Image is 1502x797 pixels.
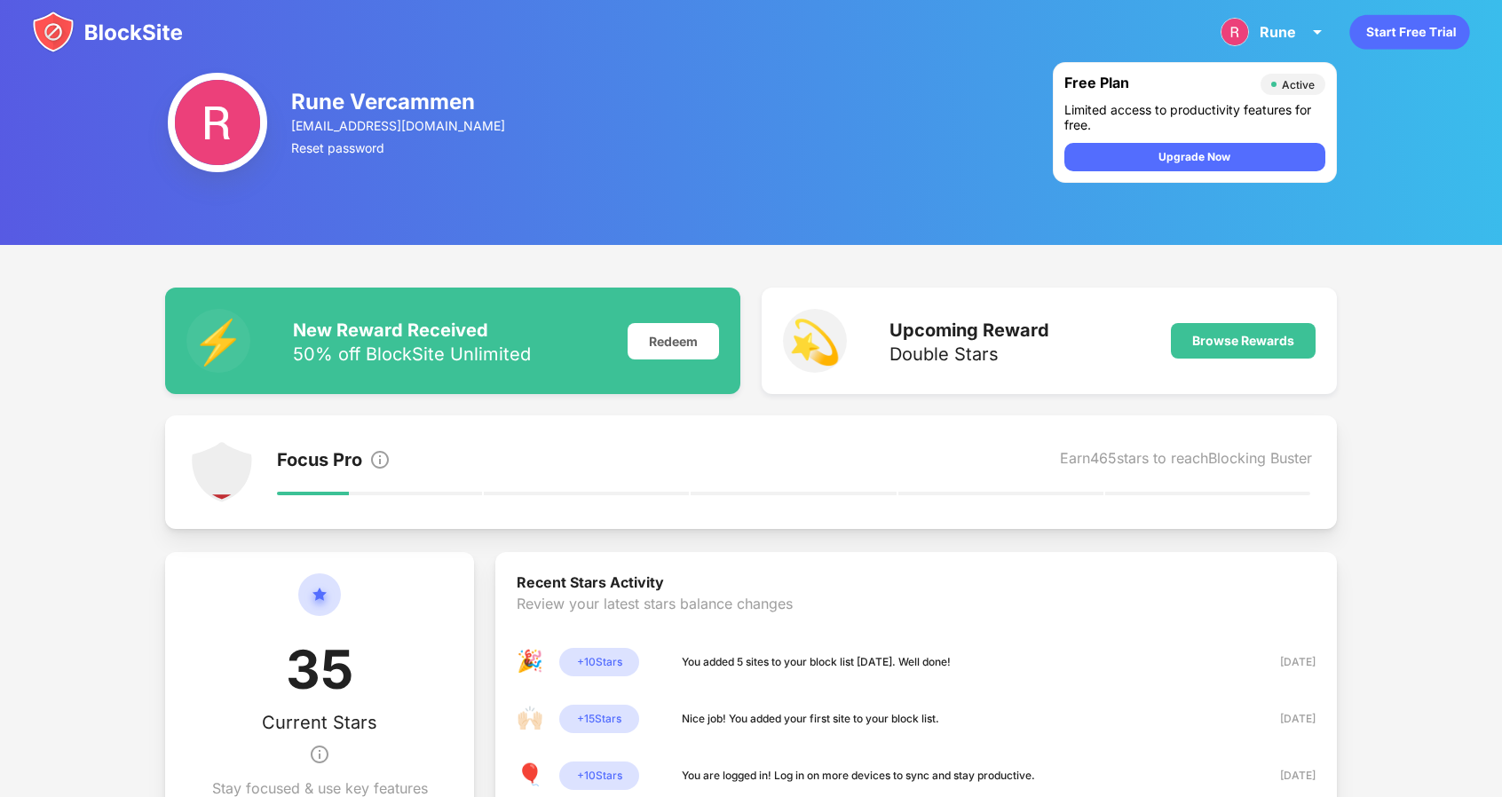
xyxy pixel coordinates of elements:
div: Rune Vercammen [291,89,508,114]
img: circle-star.svg [298,573,341,637]
div: New Reward Received [293,320,531,341]
div: [DATE] [1253,653,1316,671]
div: Double Stars [889,345,1049,363]
div: + 15 Stars [559,705,639,733]
div: 🎉 [517,648,545,676]
div: Recent Stars Activity [517,573,1316,595]
img: ACg8ocL3C-WJlwk1Lga0p5iA4deG-H_wsBBEvVeKaTjUt7Uq5Pwyog=s96-c [168,73,267,172]
div: Upcoming Reward [889,320,1049,341]
div: 50% off BlockSite Unlimited [293,345,531,363]
div: [DATE] [1253,710,1316,728]
div: Active [1282,78,1315,91]
div: 35 [286,637,353,712]
div: Browse Rewards [1192,334,1294,348]
div: Earn 465 stars to reach Blocking Buster [1060,449,1312,474]
div: + 10 Stars [559,761,639,790]
div: Redeem [628,323,719,359]
div: Nice job! You added your first site to your block list. [682,710,939,728]
div: 🎈 [517,761,545,790]
div: + 10 Stars [559,648,639,676]
img: info.svg [309,733,330,776]
div: You added 5 sites to your block list [DATE]. Well done! [682,653,951,671]
div: Upgrade Now [1158,148,1230,166]
div: Reset password [291,140,508,155]
div: 💫 [783,309,847,373]
div: Rune [1260,23,1296,41]
img: blocksite-icon.svg [32,11,183,53]
img: points-level-1.svg [190,440,254,504]
div: Focus Pro [277,449,362,474]
img: ACg8ocL3C-WJlwk1Lga0p5iA4deG-H_wsBBEvVeKaTjUt7Uq5Pwyog=s96-c [1221,18,1249,46]
div: [DATE] [1253,767,1316,785]
img: info.svg [369,449,391,470]
div: ⚡️ [186,309,250,373]
div: Review your latest stars balance changes [517,595,1316,648]
div: Current Stars [262,712,377,733]
div: Free Plan [1064,74,1252,95]
div: Limited access to productivity features for free. [1064,102,1325,132]
div: 🙌🏻 [517,705,545,733]
div: animation [1349,14,1470,50]
div: You are logged in! Log in on more devices to sync and stay productive. [682,767,1035,785]
div: [EMAIL_ADDRESS][DOMAIN_NAME] [291,118,508,133]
